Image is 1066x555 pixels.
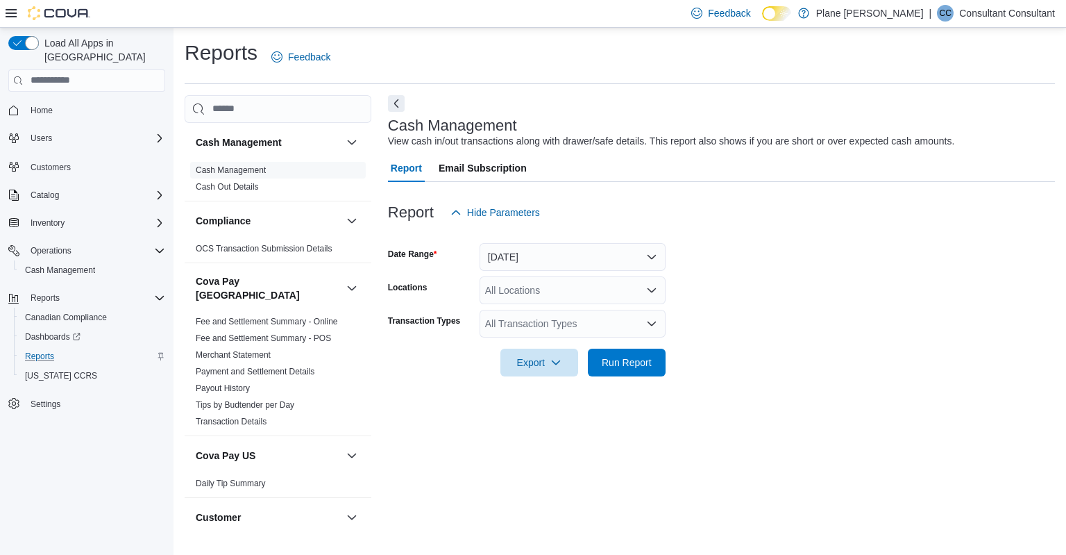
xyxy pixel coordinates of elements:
button: Reports [3,288,171,308]
button: Inventory [3,213,171,233]
label: Transaction Types [388,315,460,326]
span: OCS Transaction Submission Details [196,243,332,254]
button: Reports [25,290,65,306]
button: Compliance [196,214,341,228]
div: Cova Pay [GEOGRAPHIC_DATA] [185,313,371,436]
span: Merchant Statement [196,349,271,361]
a: Customers [25,159,76,176]
input: Dark Mode [762,6,791,21]
span: Report [391,154,422,182]
h3: Compliance [196,214,251,228]
a: Feedback [266,43,336,71]
a: Fee and Settlement Summary - Online [196,317,338,326]
span: Tips by Budtender per Day [196,399,294,411]
p: Plane [PERSON_NAME] [816,5,924,22]
label: Locations [388,282,428,293]
a: Daily Tip Summary [196,479,266,488]
a: Merchant Statement [196,350,271,360]
button: Hide Parameters [445,199,545,226]
span: Fee and Settlement Summary - POS [196,333,331,344]
img: Cova [28,6,90,20]
span: Payout History [196,383,250,394]
a: OCS Transaction Submission Details [196,244,332,254]
p: Consultant Consultant [959,5,1055,22]
span: Dashboards [19,329,165,345]
span: Reports [25,290,165,306]
span: Cash Management [19,262,165,279]
span: Inventory [31,217,65,229]
a: Home [25,102,58,119]
div: View cash in/out transactions along with drawer/safe details. This report also shows if you are s... [388,134,955,149]
span: Payment and Settlement Details [196,366,314,377]
span: Cash Out Details [196,181,259,192]
button: Cash Management [196,135,341,149]
label: Date Range [388,249,437,260]
button: Operations [3,241,171,260]
span: Washington CCRS [19,367,165,384]
a: Cash Out Details [196,182,259,192]
a: Cash Management [196,165,266,175]
button: Open list of options [646,318,657,329]
span: Canadian Compliance [19,309,165,326]
span: Cash Management [196,165,266,176]
button: Cova Pay [GEOGRAPHIC_DATA] [344,280,360,297]
span: CC [940,5,951,22]
button: Reports [14,347,171,366]
button: Canadian Compliance [14,308,171,327]
button: Catalog [25,187,65,204]
a: Cash Management [19,262,101,279]
button: Open list of options [646,285,657,296]
button: Run Report [588,349,666,376]
a: Canadian Compliance [19,309,112,326]
button: [DATE] [480,243,666,271]
button: Compliance [344,213,360,229]
h3: Report [388,204,434,221]
span: Feedback [708,6,750,20]
button: Home [3,100,171,120]
a: Fee and Settlement Summary - POS [196,333,331,343]
nav: Complex example [8,94,165,450]
span: Operations [25,242,165,259]
button: Settings [3,394,171,414]
button: [US_STATE] CCRS [14,366,171,386]
span: Inventory [25,215,165,231]
button: Cova Pay [GEOGRAPHIC_DATA] [196,274,341,302]
button: Cash Management [14,260,171,280]
span: Email Subscription [439,154,527,182]
span: Load All Apps in [GEOGRAPHIC_DATA] [39,36,165,64]
span: Dashboards [25,331,81,342]
h3: Cash Management [196,135,282,149]
span: Home [31,105,53,116]
a: [US_STATE] CCRS [19,367,103,384]
span: Customers [25,158,165,175]
span: Run Report [602,356,652,370]
span: Cash Management [25,265,95,276]
button: Catalog [3,185,171,205]
span: Users [31,133,52,144]
span: Hide Parameters [467,206,540,219]
h3: Cash Management [388,117,517,134]
h1: Reports [185,39,257,67]
button: Customer [344,509,360,526]
button: Cova Pay US [344,447,360,464]
div: Cash Management [185,162,371,201]
h3: Cova Pay US [196,449,255,463]
button: Export [500,349,578,376]
span: [US_STATE] CCRS [25,370,97,381]
span: Settings [25,395,165,413]
button: Inventory [25,215,70,231]
span: Reports [25,351,54,362]
a: Tips by Budtender per Day [196,400,294,410]
span: Export [509,349,570,376]
div: Consultant Consultant [937,5,954,22]
span: Reports [31,292,60,304]
span: Feedback [288,50,330,64]
span: Canadian Compliance [25,312,107,323]
a: Settings [25,396,66,413]
span: Reports [19,348,165,365]
span: Settings [31,399,60,410]
span: Daily Tip Summary [196,478,266,489]
span: Catalog [31,190,59,201]
p: | [929,5,932,22]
